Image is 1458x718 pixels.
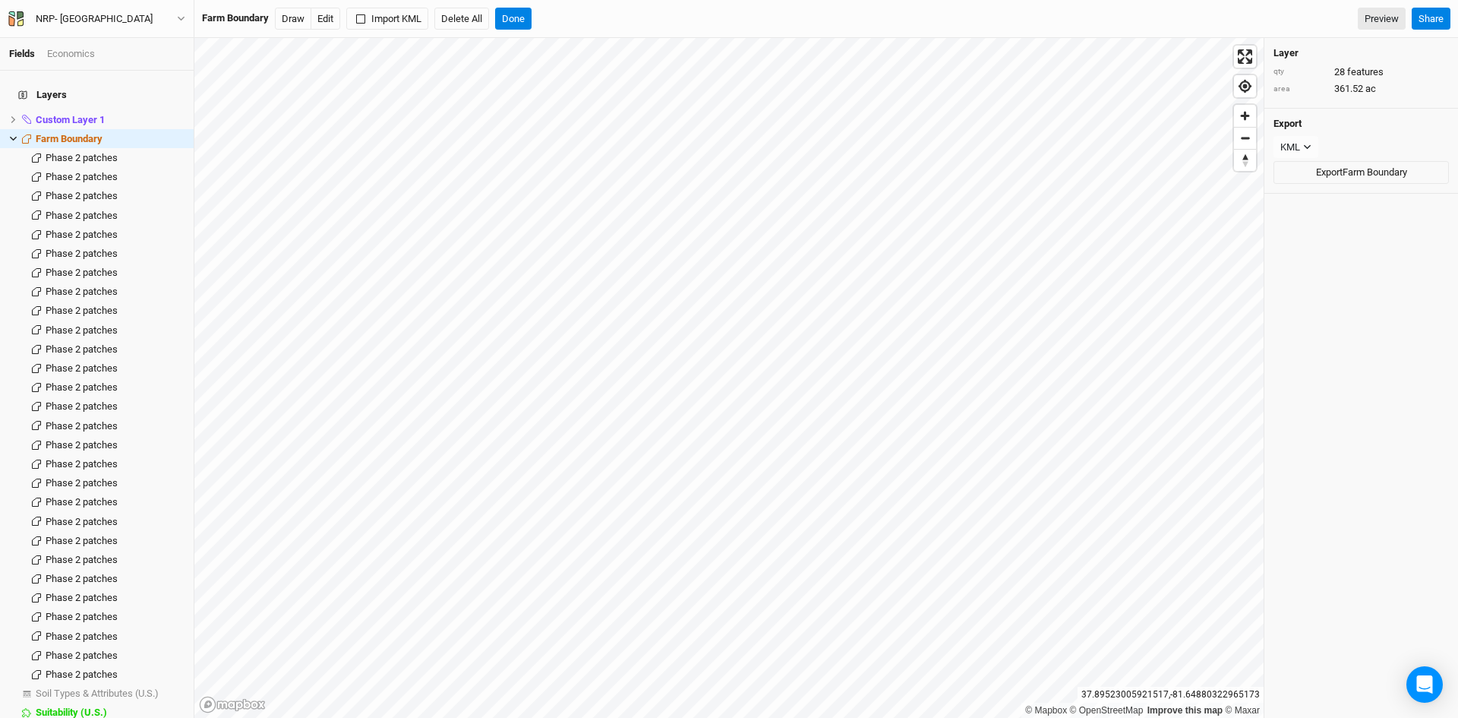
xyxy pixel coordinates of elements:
[36,707,107,718] span: Suitability (U.S.)
[1273,65,1449,79] div: 28
[46,248,118,259] span: Phase 2 patches
[46,439,118,451] span: Phase 2 patches
[434,8,489,30] button: Delete All
[46,190,185,202] div: Phase 2 patches
[46,343,118,355] span: Phase 2 patches
[46,477,118,489] span: Phase 2 patches
[8,11,186,27] button: NRP- [GEOGRAPHIC_DATA]
[46,554,118,565] span: Phase 2 patches
[46,362,185,375] div: Phase 2 patches
[46,611,118,622] span: Phase 2 patches
[46,248,185,260] div: Phase 2 patches
[46,267,118,278] span: Phase 2 patches
[46,171,118,182] span: Phase 2 patches
[46,210,118,221] span: Phase 2 patches
[46,324,118,336] span: Phase 2 patches
[46,305,118,316] span: Phase 2 patches
[1273,66,1327,77] div: qty
[36,133,103,144] span: Farm Boundary
[1347,65,1384,79] span: features
[1273,161,1449,184] button: ExportFarm Boundary
[202,11,269,25] div: Farm Boundary
[46,305,185,317] div: Phase 2 patches
[36,11,153,27] div: NRP- [GEOGRAPHIC_DATA]
[1234,150,1256,171] span: Reset bearing to north
[46,592,118,603] span: Phase 2 patches
[46,400,118,412] span: Phase 2 patches
[1280,140,1300,155] div: KML
[9,48,35,59] a: Fields
[46,631,118,642] span: Phase 2 patches
[46,477,185,489] div: Phase 2 patches
[46,535,118,546] span: Phase 2 patches
[46,381,118,393] span: Phase 2 patches
[46,611,185,623] div: Phase 2 patches
[199,696,266,713] a: Mapbox logo
[46,516,185,528] div: Phase 2 patches
[9,80,185,110] h4: Layers
[46,152,185,164] div: Phase 2 patches
[1273,118,1449,130] h4: Export
[46,267,185,279] div: Phase 2 patches
[47,47,95,61] div: Economics
[1273,82,1449,96] div: 361.52
[1234,128,1256,149] span: Zoom out
[346,8,428,30] button: Import KML
[1234,46,1256,68] button: Enter fullscreen
[46,362,118,374] span: Phase 2 patches
[46,573,118,584] span: Phase 2 patches
[1273,47,1449,59] h4: Layer
[1358,8,1406,30] a: Preview
[36,114,185,126] div: Custom Layer 1
[1234,105,1256,127] button: Zoom in
[46,573,185,585] div: Phase 2 patches
[36,688,159,699] span: Soil Types & Attributes (U.S.)
[36,688,185,700] div: Soil Types & Attributes (U.S.)
[1412,8,1450,30] button: Share
[46,286,118,297] span: Phase 2 patches
[46,631,185,643] div: Phase 2 patches
[1147,705,1223,716] a: Improve this map
[46,152,118,163] span: Phase 2 patches
[1234,75,1256,97] button: Find my location
[46,650,118,661] span: Phase 2 patches
[46,171,185,183] div: Phase 2 patches
[46,229,118,240] span: Phase 2 patches
[46,286,185,298] div: Phase 2 patches
[46,554,185,566] div: Phase 2 patches
[46,420,118,432] span: Phase 2 patches
[36,114,105,125] span: Custom Layer 1
[311,8,340,30] button: Edit
[1365,82,1376,96] span: ac
[46,458,185,470] div: Phase 2 patches
[1273,136,1318,159] button: KML
[1225,705,1260,716] a: Maxar
[46,439,185,451] div: Phase 2 patches
[46,650,185,662] div: Phase 2 patches
[1234,127,1256,149] button: Zoom out
[46,400,185,413] div: Phase 2 patches
[1273,84,1327,95] div: area
[46,669,118,680] span: Phase 2 patches
[275,8,311,30] button: Draw
[46,458,118,470] span: Phase 2 patches
[46,669,185,681] div: Phase 2 patches
[46,229,185,241] div: Phase 2 patches
[46,343,185,356] div: Phase 2 patches
[46,381,185,394] div: Phase 2 patches
[1406,666,1443,703] div: Open Intercom Messenger
[46,496,185,508] div: Phase 2 patches
[495,8,532,30] button: Done
[46,496,118,508] span: Phase 2 patches
[46,420,185,432] div: Phase 2 patches
[1234,149,1256,171] button: Reset bearing to north
[46,516,118,527] span: Phase 2 patches
[36,133,185,145] div: Farm Boundary
[46,324,185,337] div: Phase 2 patches
[1078,687,1264,703] div: 37.89523005921517 , -81.64880322965173
[46,535,185,547] div: Phase 2 patches
[194,38,1264,718] canvas: Map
